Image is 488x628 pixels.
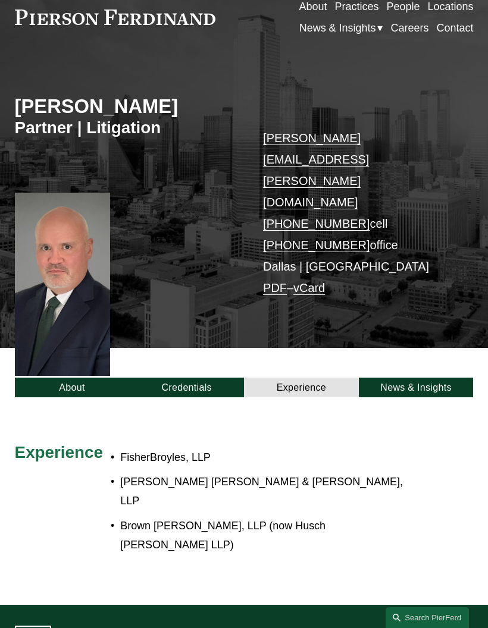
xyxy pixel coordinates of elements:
p: Brown [PERSON_NAME], LLP (now Husch [PERSON_NAME] LLP) [120,516,416,555]
a: News & Insights [359,378,474,397]
p: FisherBroyles, LLP [120,448,416,467]
a: [PHONE_NUMBER] [263,217,370,230]
p: cell office Dallas | [GEOGRAPHIC_DATA] – [263,128,454,299]
a: vCard [293,281,325,294]
a: Contact [437,17,474,39]
a: [PHONE_NUMBER] [263,238,370,252]
a: About [15,378,130,397]
a: Credentials [129,378,244,397]
h2: [PERSON_NAME] [15,95,244,118]
a: Experience [244,378,359,397]
span: News & Insights [299,18,376,37]
span: Experience [15,443,103,461]
h3: Partner | Litigation [15,118,244,138]
p: [PERSON_NAME] [PERSON_NAME] & [PERSON_NAME], LLP [120,472,416,511]
a: Careers [391,17,429,39]
a: [PERSON_NAME][EMAIL_ADDRESS][PERSON_NAME][DOMAIN_NAME] [263,131,369,209]
a: Search this site [386,607,469,628]
a: PDF [263,281,287,294]
a: folder dropdown [299,17,383,39]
